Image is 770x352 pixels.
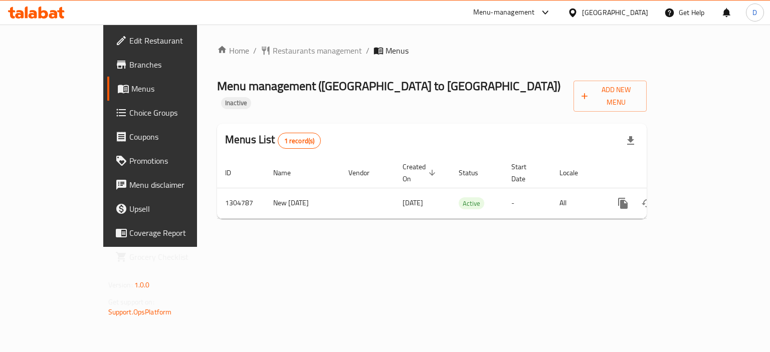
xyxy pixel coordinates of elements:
span: Version: [108,278,133,291]
h2: Menus List [225,132,321,149]
div: Total records count [278,133,321,149]
div: Inactive [221,97,251,109]
a: Upsell [107,197,232,221]
a: Restaurants management [261,45,362,57]
span: Active [459,198,484,209]
span: Promotions [129,155,224,167]
span: Menus [386,45,409,57]
span: Branches [129,59,224,71]
span: Grocery Checklist [129,251,224,263]
span: ID [225,167,244,179]
th: Actions [603,158,715,188]
span: [DATE] [403,196,423,209]
span: Vendor [348,167,382,179]
a: Branches [107,53,232,77]
span: Choice Groups [129,107,224,119]
span: Menu disclaimer [129,179,224,191]
a: Grocery Checklist [107,245,232,269]
li: / [253,45,257,57]
span: 1.0.0 [134,278,150,291]
button: Change Status [635,191,659,215]
span: Coverage Report [129,227,224,239]
span: Name [273,167,304,179]
span: Add New Menu [582,84,639,109]
td: All [551,188,603,218]
button: Add New Menu [573,81,647,112]
span: Edit Restaurant [129,35,224,47]
button: more [611,191,635,215]
span: Get support on: [108,295,154,308]
div: Export file [619,129,643,153]
a: Coverage Report [107,221,232,245]
a: Menu disclaimer [107,173,232,197]
span: Status [459,167,491,179]
span: Restaurants management [273,45,362,57]
td: 1304787 [217,188,265,218]
li: / [366,45,369,57]
span: Menu management ( [GEOGRAPHIC_DATA] to [GEOGRAPHIC_DATA] ) [217,75,560,97]
span: Coupons [129,131,224,143]
span: Start Date [511,161,539,185]
span: Inactive [221,99,251,107]
a: Coupons [107,125,232,149]
span: Upsell [129,203,224,215]
table: enhanced table [217,158,715,219]
span: 1 record(s) [278,136,321,146]
span: Menus [131,83,224,95]
a: Menus [107,77,232,101]
nav: breadcrumb [217,45,647,57]
div: [GEOGRAPHIC_DATA] [582,7,648,18]
a: Choice Groups [107,101,232,125]
span: D [752,7,757,18]
td: - [503,188,551,218]
a: Edit Restaurant [107,29,232,53]
td: New [DATE] [265,188,340,218]
div: Menu-management [473,7,535,19]
a: Home [217,45,249,57]
span: Created On [403,161,439,185]
span: Locale [559,167,591,179]
a: Support.OpsPlatform [108,305,172,318]
a: Promotions [107,149,232,173]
